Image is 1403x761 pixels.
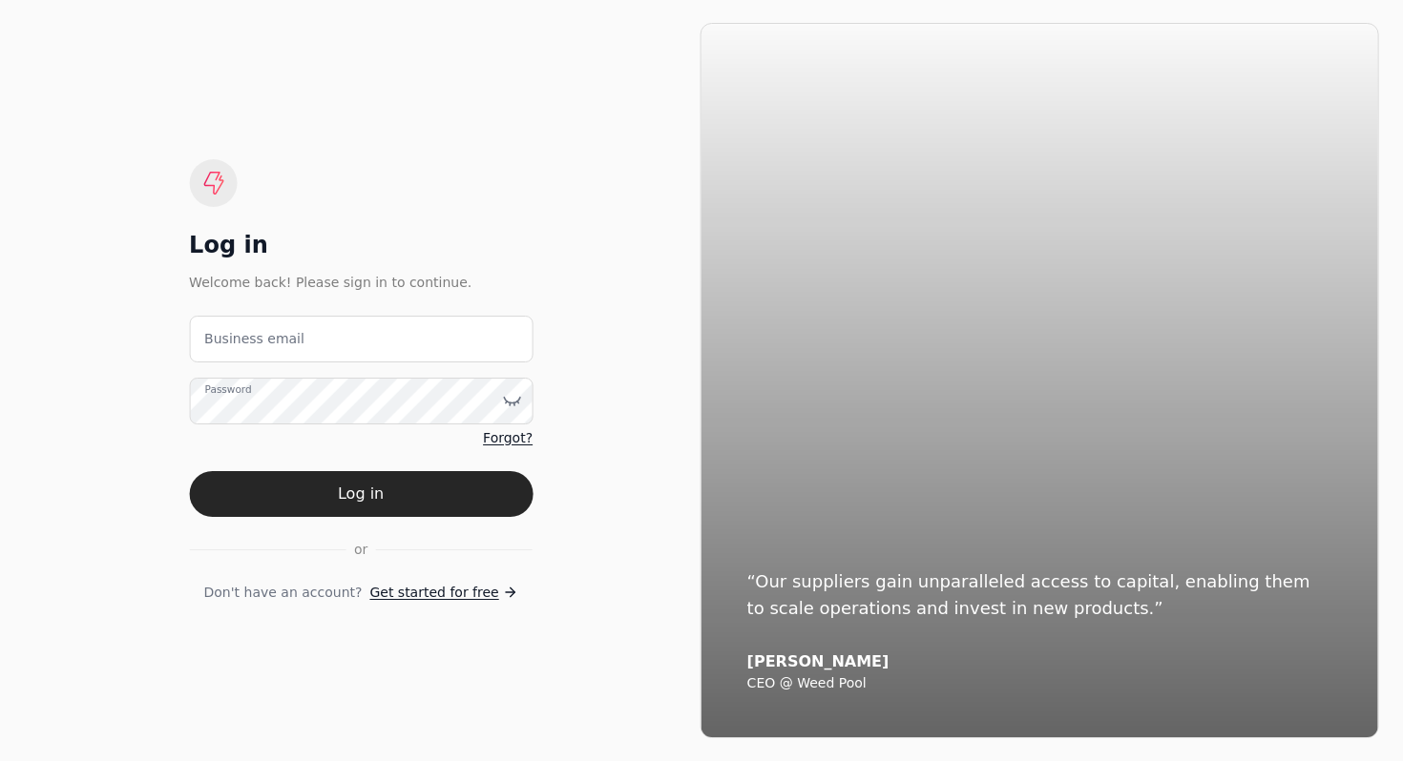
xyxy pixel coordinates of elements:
label: Business email [204,329,304,349]
div: Log in [189,230,533,260]
div: [PERSON_NAME] [747,652,1332,671]
a: Forgot? [483,428,533,448]
div: “Our suppliers gain unparalleled access to capital, enabling them to scale operations and invest ... [747,568,1332,622]
div: Welcome back! Please sign in to continue. [189,272,533,293]
span: Get started for free [369,583,498,603]
span: Don't have an account? [204,583,363,603]
div: CEO @ Weed Pool [747,675,1332,692]
label: Password [204,381,251,397]
a: Get started for free [369,583,517,603]
span: or [354,540,367,560]
button: Log in [189,471,533,517]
